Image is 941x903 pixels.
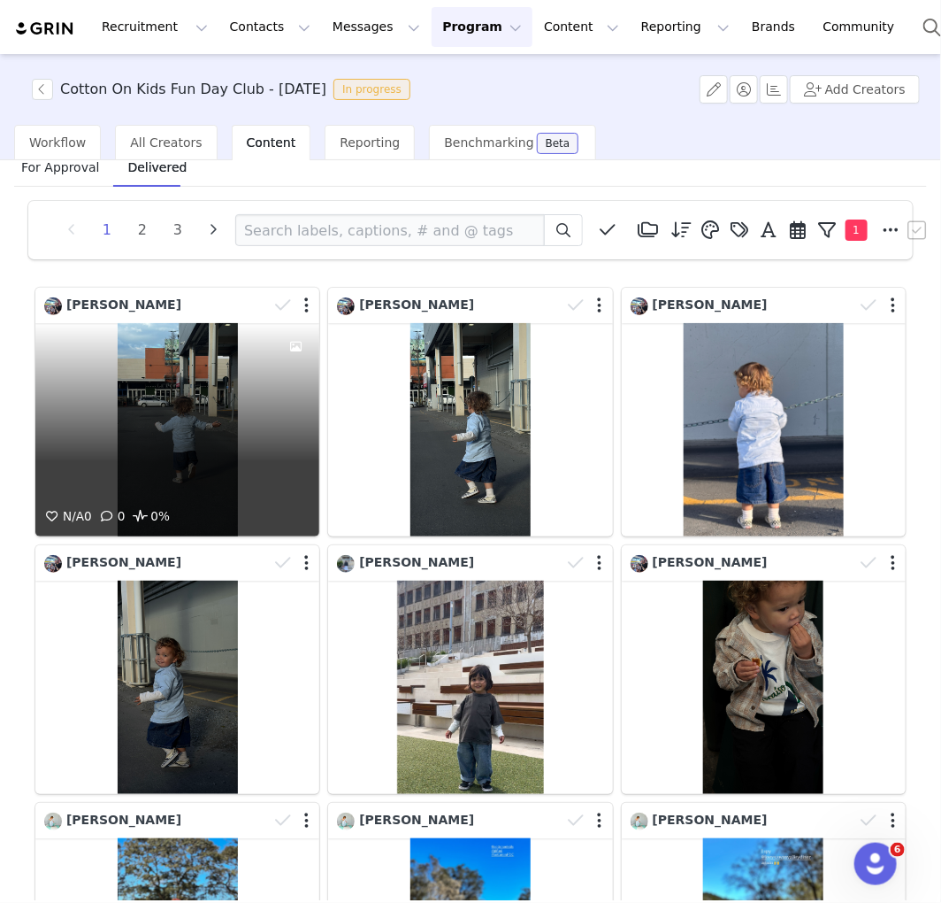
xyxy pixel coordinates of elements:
img: 36bbebca-9c5b-428f-ac0a-17f1b5a0f830.jpg [337,555,355,573]
img: b1937f52-5c18-4122-8187-5ffb549bc0fb.jpg [631,297,648,315]
span: [PERSON_NAME] [66,555,181,569]
button: Recruitment [91,7,218,47]
span: [object Object] [32,79,417,100]
img: b1937f52-5c18-4122-8187-5ffb549bc0fb.jpg [44,297,62,315]
span: [PERSON_NAME] [359,297,474,312]
span: For Approval [14,153,106,181]
span: N/A [42,509,84,523]
span: [PERSON_NAME] [653,813,768,827]
div: Beta [546,138,570,149]
span: 0% [129,506,170,528]
span: Workflow [29,135,86,150]
img: 29156dce-1b3e-43fe-9f37-cb26287d6d17--s.jpg [44,813,62,830]
img: b1937f52-5c18-4122-8187-5ffb549bc0fb.jpg [631,555,648,573]
input: Search labels, captions, # and @ tags [235,214,545,246]
span: Benchmarking [444,135,533,150]
button: Add Creators [790,75,920,104]
a: Community [813,7,914,47]
span: [PERSON_NAME] [66,297,181,312]
span: Reporting [340,135,400,150]
span: Delivered [120,153,194,181]
span: [PERSON_NAME] [653,297,768,312]
button: Reporting [631,7,740,47]
span: All Creators [130,135,202,150]
span: 0 [96,509,126,523]
button: Content [533,7,630,47]
a: Brands [741,7,811,47]
li: 1 [94,218,120,243]
img: 29156dce-1b3e-43fe-9f37-cb26287d6d17--s.jpg [631,813,648,830]
button: 1 [813,217,876,243]
span: [PERSON_NAME] [359,555,474,569]
h3: Cotton On Kids Fun Day Club - [DATE] [60,79,326,100]
span: 1 [845,220,868,241]
span: 0 [42,509,92,523]
img: b1937f52-5c18-4122-8187-5ffb549bc0fb.jpg [337,297,355,315]
li: 3 [164,218,191,243]
span: [PERSON_NAME] [359,813,474,827]
button: Program [432,7,532,47]
img: 29156dce-1b3e-43fe-9f37-cb26287d6d17--s.jpg [337,813,355,830]
li: 2 [129,218,156,243]
span: [PERSON_NAME] [653,555,768,569]
span: In progress [333,79,410,100]
button: Contacts [219,7,321,47]
span: Content [247,135,296,150]
span: 6 [891,843,905,857]
img: b1937f52-5c18-4122-8187-5ffb549bc0fb.jpg [44,555,62,573]
button: Messages [322,7,431,47]
img: grin logo [14,20,76,37]
iframe: Intercom live chat [854,843,897,885]
span: [PERSON_NAME] [66,813,181,827]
